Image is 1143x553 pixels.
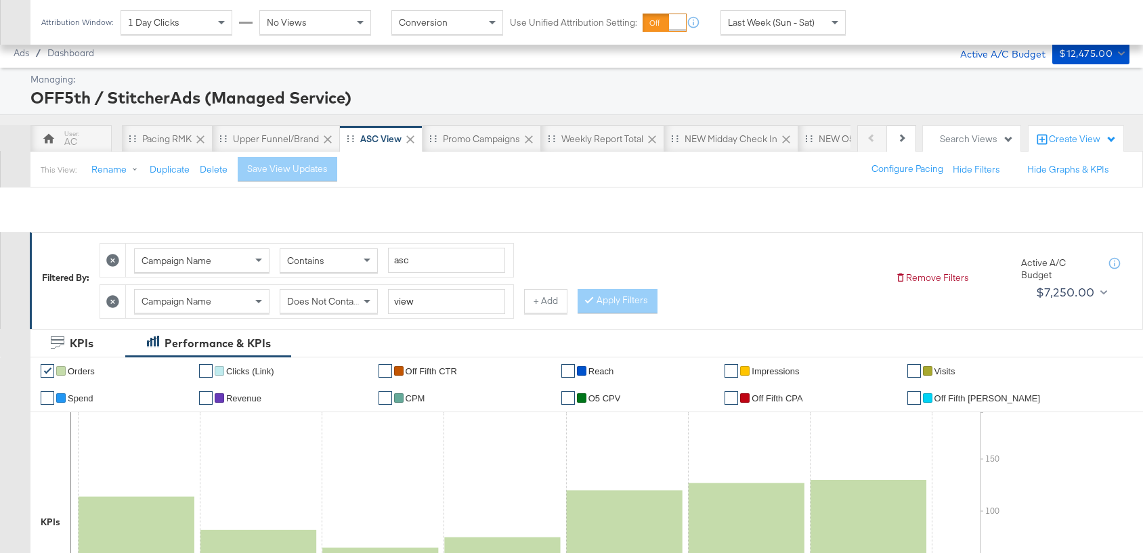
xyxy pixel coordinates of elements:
div: Performance & KPIs [165,336,271,351]
button: Hide Filters [953,163,1000,176]
div: KPIs [41,516,60,529]
span: 1 Day Clicks [128,16,179,28]
div: This View: [41,164,77,175]
div: NEW Midday Check In [685,133,777,146]
a: Dashboard [47,47,94,58]
div: Active A/C Budget [946,43,1045,63]
span: CPM [406,393,425,403]
div: Drag to reorder tab [129,135,136,142]
div: ASC View [360,133,402,146]
button: $7,250.00 [1031,282,1110,303]
span: Off Fifth CTR [406,366,457,376]
a: ✔ [379,391,392,405]
a: ✔ [561,364,575,378]
label: Use Unified Attribution Setting: [510,16,637,29]
div: Filtered By: [42,271,89,284]
div: Create View [1049,133,1117,146]
span: Clicks (Link) [226,366,274,376]
a: ✔ [561,391,575,405]
div: NEW O5 Weekly Report [819,133,918,146]
input: Enter a search term [388,289,505,314]
a: ✔ [199,391,213,405]
button: Configure Pacing [862,157,953,181]
div: Drag to reorder tab [671,135,678,142]
span: No Views [267,16,307,28]
a: ✔ [725,391,738,405]
a: ✔ [41,391,54,405]
span: Conversion [399,16,448,28]
div: Drag to reorder tab [219,135,227,142]
div: AC [64,135,77,148]
input: Enter a search term [388,248,505,273]
button: $12,475.00 [1052,43,1129,64]
div: Attribution Window: [41,18,114,27]
span: Orders [68,366,95,376]
div: Drag to reorder tab [429,135,437,142]
a: ✔ [379,364,392,378]
div: $12,475.00 [1059,45,1113,62]
div: OFF5th / StitcherAds (Managed Service) [30,86,1126,109]
div: KPIs [70,336,93,351]
button: Rename [82,158,152,182]
span: / [29,47,47,58]
button: Hide Graphs & KPIs [1027,163,1109,176]
div: Drag to reorder tab [548,135,555,142]
span: Does Not Contain [287,295,361,307]
div: Search Views [940,133,1014,146]
span: Campaign Name [142,255,211,267]
button: Duplicate [150,163,190,176]
span: Impressions [752,366,799,376]
button: Delete [200,163,228,176]
div: Drag to reorder tab [347,135,354,142]
div: Pacing RMK [142,133,192,146]
div: Weekly Report Total [561,133,643,146]
span: Reach [588,366,614,376]
span: Off Fifth [PERSON_NAME] [934,393,1041,403]
button: Remove Filters [895,271,969,284]
span: Campaign Name [142,295,211,307]
div: Managing: [30,73,1126,86]
span: Revenue [226,393,261,403]
span: Last Week (Sun - Sat) [728,16,815,28]
span: Ads [14,47,29,58]
div: Upper Funnel/Brand [233,133,319,146]
a: ✔ [199,364,213,378]
a: ✔ [907,364,921,378]
a: ✔ [41,364,54,378]
button: + Add [524,289,567,313]
div: $7,250.00 [1036,282,1095,303]
span: Contains [287,255,324,267]
div: Promo Campaigns [443,133,520,146]
a: ✔ [907,391,921,405]
span: Spend [68,393,93,403]
a: ✔ [725,364,738,378]
span: Visits [934,366,955,376]
span: off fifth CPA [752,393,802,403]
div: Active A/C Budget [1021,257,1096,282]
div: Drag to reorder tab [805,135,813,142]
span: O5 CPV [588,393,621,403]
